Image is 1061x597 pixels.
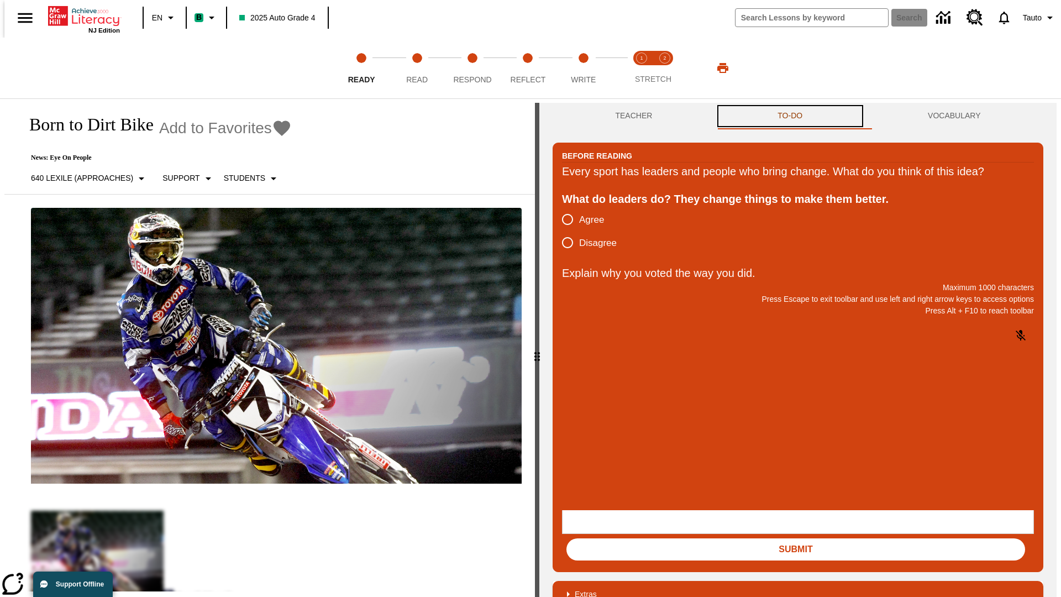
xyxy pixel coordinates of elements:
p: 640 Lexile (Approaches) [31,172,133,184]
div: Every sport has leaders and people who bring change. What do you think of this idea? [562,163,1034,180]
a: Notifications [990,3,1018,32]
button: Read step 2 of 5 [385,38,449,98]
button: Respond step 3 of 5 [440,38,505,98]
p: Explain why you voted the way you did. [562,264,1034,282]
button: Language: EN, Select a language [147,8,182,28]
span: EN [152,12,162,24]
p: Press Escape to exit toolbar and use left and right arrow keys to access options [562,294,1034,305]
h2: Before Reading [562,150,632,162]
p: News: Eye On People [18,154,292,162]
span: Add to Favorites [159,119,272,137]
div: Home [48,4,120,34]
p: Support [162,172,199,184]
div: What do leaders do? They change things to make them better. [562,190,1034,208]
button: Boost Class color is mint green. Change class color [190,8,223,28]
span: Reflect [511,75,546,84]
span: Read [406,75,428,84]
button: Submit [566,538,1025,561]
button: VOCABULARY [865,103,1043,129]
div: poll [562,208,626,254]
p: Students [224,172,265,184]
span: Write [571,75,596,84]
button: Scaffolds, Support [158,169,219,188]
span: STRETCH [635,75,671,83]
span: Support Offline [56,580,104,588]
div: Press Enter or Spacebar and then press right and left arrow keys to move the slider [535,103,539,597]
a: Data Center [929,3,960,33]
span: Tauto [1023,12,1042,24]
span: Disagree [579,236,617,250]
span: Agree [579,213,604,227]
span: B [196,11,202,24]
button: Add to Favorites - Born to Dirt Bike [159,118,292,138]
button: Select Lexile, 640 Lexile (Approaches) [27,169,153,188]
button: Reflect step 4 of 5 [496,38,560,98]
button: Support Offline [33,572,113,597]
button: Click to activate and allow voice recognition [1007,322,1034,349]
p: Press Alt + F10 to reach toolbar [562,305,1034,317]
span: NJ Edition [88,27,120,34]
div: activity [539,103,1057,597]
span: Ready [348,75,375,84]
div: reading [4,103,535,591]
button: Select Student [219,169,285,188]
text: 2 [663,55,666,61]
h1: Born to Dirt Bike [18,114,154,135]
button: Ready step 1 of 5 [329,38,393,98]
body: Explain why you voted the way you did. Maximum 1000 characters Press Alt + F10 to reach toolbar P... [4,9,161,19]
button: Profile/Settings [1018,8,1061,28]
text: 1 [640,55,643,61]
button: Teacher [553,103,715,129]
div: Instructional Panel Tabs [553,103,1043,129]
input: search field [736,9,888,27]
span: Respond [453,75,491,84]
button: Stretch Respond step 2 of 2 [649,38,681,98]
a: Resource Center, Will open in new tab [960,3,990,33]
button: TO-DO [715,103,865,129]
button: Write step 5 of 5 [551,38,616,98]
p: Maximum 1000 characters [562,282,1034,294]
button: Print [705,58,740,78]
button: Stretch Read step 1 of 2 [626,38,658,98]
span: 2025 Auto Grade 4 [239,12,316,24]
img: Motocross racer James Stewart flies through the air on his dirt bike. [31,208,522,484]
button: Open side menu [9,2,41,34]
